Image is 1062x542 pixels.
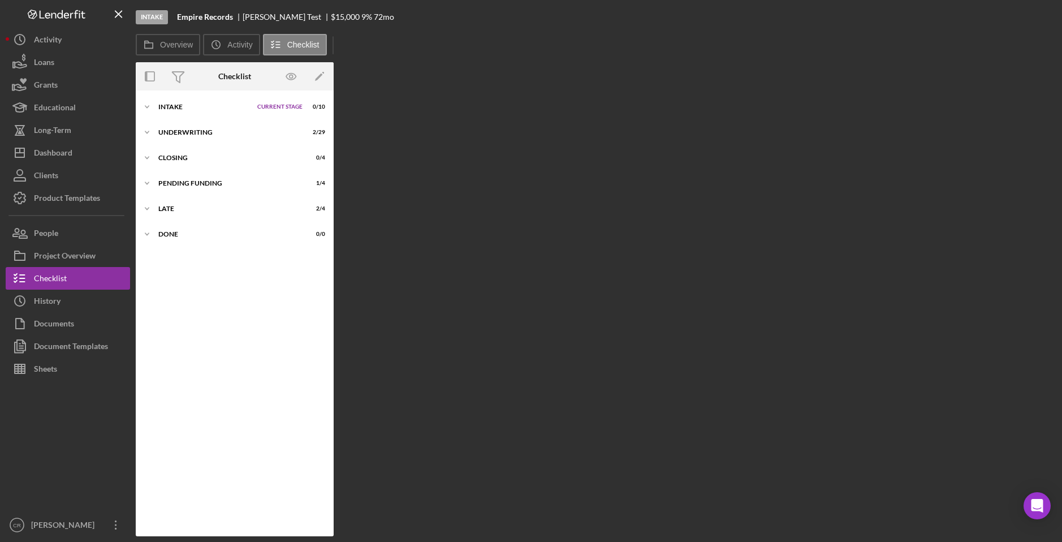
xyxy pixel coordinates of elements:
[305,180,325,187] div: 1 / 4
[158,129,297,136] div: Underwriting
[305,205,325,212] div: 2 / 4
[6,267,130,290] button: Checklist
[203,34,260,55] button: Activity
[6,187,130,209] button: Product Templates
[158,180,297,187] div: Pending Funding
[227,40,252,49] label: Activity
[331,12,360,21] span: $15,000
[6,514,130,536] button: CR[PERSON_NAME]
[34,74,58,99] div: Grants
[305,129,325,136] div: 2 / 29
[34,312,74,338] div: Documents
[6,51,130,74] button: Loans
[361,12,372,21] div: 9 %
[34,222,58,247] div: People
[34,96,76,122] div: Educational
[34,290,61,315] div: History
[34,244,96,270] div: Project Overview
[34,267,67,292] div: Checklist
[305,154,325,161] div: 0 / 4
[158,205,297,212] div: Late
[136,34,200,55] button: Overview
[287,40,320,49] label: Checklist
[6,74,130,96] button: Grants
[257,104,303,110] span: Current Stage
[13,522,21,528] text: CR
[160,40,193,49] label: Overview
[34,358,57,383] div: Sheets
[34,187,100,212] div: Product Templates
[6,222,130,244] button: People
[6,358,130,380] button: Sheets
[34,335,108,360] div: Document Templates
[305,104,325,110] div: 0 / 10
[6,244,130,267] button: Project Overview
[158,104,252,110] div: Intake
[34,119,71,144] div: Long-Term
[374,12,394,21] div: 72 mo
[305,231,325,238] div: 0 / 0
[34,51,54,76] div: Loans
[177,12,233,21] b: Empire Records
[218,72,251,81] div: Checklist
[243,12,331,21] div: [PERSON_NAME] Test
[6,164,130,187] button: Clients
[6,96,130,119] button: Educational
[6,312,130,335] button: Documents
[6,119,130,141] button: Long-Term
[34,28,62,54] div: Activity
[34,164,58,190] div: Clients
[158,231,297,238] div: Done
[28,514,102,539] div: [PERSON_NAME]
[34,141,72,167] div: Dashboard
[6,290,130,312] button: History
[158,154,297,161] div: Closing
[263,34,327,55] button: Checklist
[6,335,130,358] button: Document Templates
[6,141,130,164] button: Dashboard
[6,28,130,51] button: Activity
[1024,492,1051,519] div: Open Intercom Messenger
[136,10,168,24] div: Intake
